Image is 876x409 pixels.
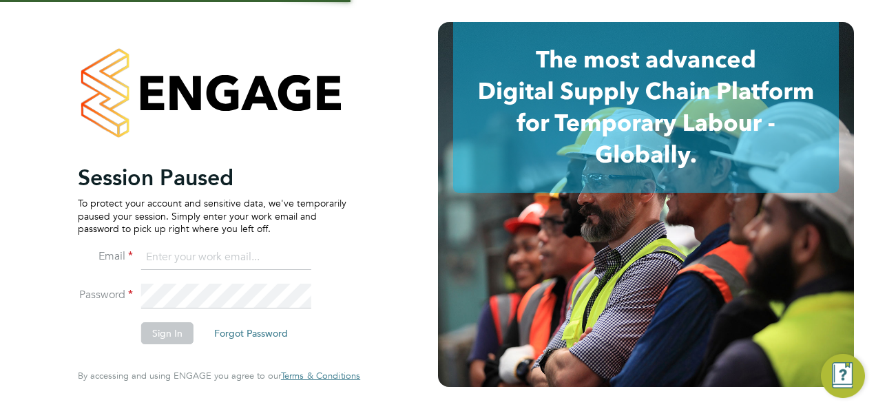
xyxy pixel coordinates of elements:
button: Engage Resource Center [821,354,865,398]
button: Forgot Password [203,322,299,344]
label: Password [78,288,133,302]
button: Sign In [141,322,194,344]
input: Enter your work email... [141,245,311,270]
p: To protect your account and sensitive data, we've temporarily paused your session. Simply enter y... [78,197,346,235]
a: Terms & Conditions [281,370,360,381]
label: Email [78,249,133,264]
span: By accessing and using ENGAGE you agree to our [78,370,360,381]
h2: Session Paused [78,164,346,191]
